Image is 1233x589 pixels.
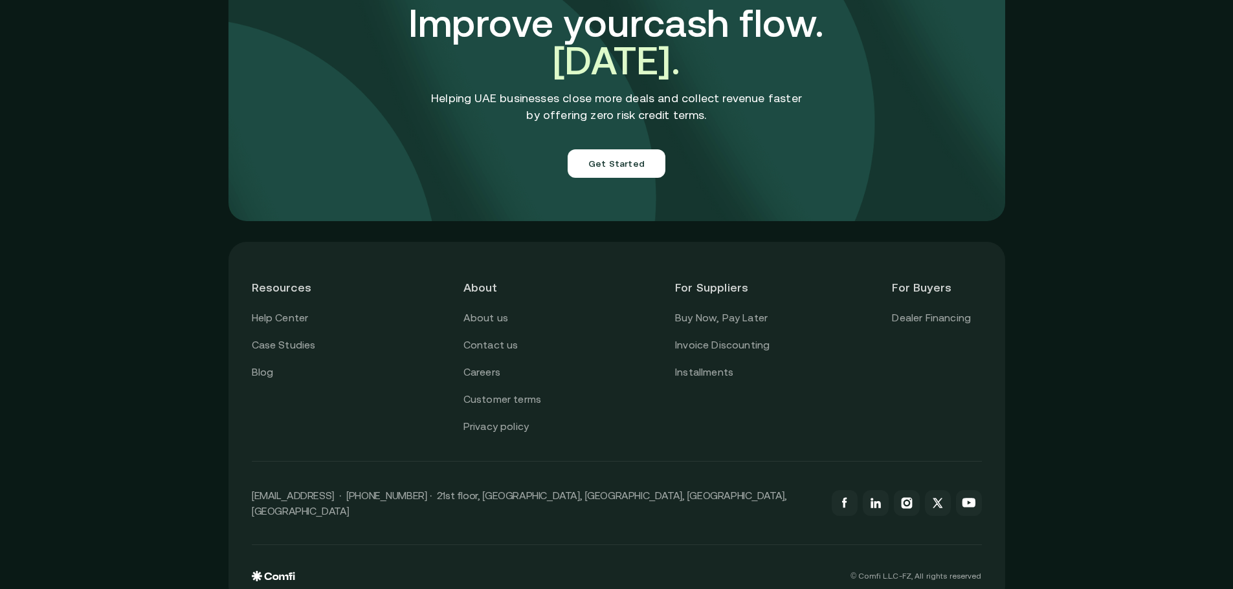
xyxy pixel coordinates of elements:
header: For Suppliers [675,265,770,310]
button: Get Started [568,149,665,178]
a: Case Studies [252,337,316,354]
a: Help Center [252,310,309,327]
img: comfi logo [252,571,295,581]
a: Blog [252,364,274,381]
span: [DATE]. [553,38,680,83]
a: Contact us [463,337,518,354]
header: About [463,265,553,310]
h3: Improve your cash flow. [342,5,892,80]
a: Customer terms [463,391,541,408]
header: For Buyers [892,265,981,310]
p: Helping UAE businesses close more deals and collect revenue faster by offering zero risk credit t... [431,90,802,123]
a: Privacy policy [463,418,529,435]
header: Resources [252,265,341,310]
a: Dealer Financing [892,310,971,327]
a: Buy Now, Pay Later [675,310,768,327]
a: Invoice Discounting [675,337,770,354]
a: Careers [463,364,500,381]
a: Installments [675,364,733,381]
p: © Comfi L.L.C-FZ, All rights reserved [850,572,981,581]
p: [EMAIL_ADDRESS] · [PHONE_NUMBER] · 21st floor, [GEOGRAPHIC_DATA], [GEOGRAPHIC_DATA], [GEOGRAPHIC_... [252,487,819,519]
a: About us [463,310,508,327]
